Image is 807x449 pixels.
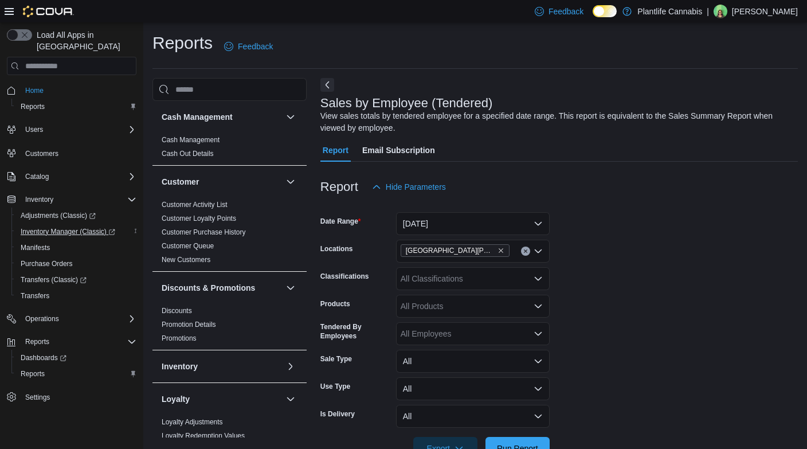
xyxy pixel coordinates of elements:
[16,100,49,114] a: Reports
[2,169,141,185] button: Catalog
[21,147,63,161] a: Customers
[21,211,96,220] span: Adjustments (Classic)
[2,311,141,327] button: Operations
[320,322,391,341] label: Tendered By Employees
[162,282,255,294] h3: Discounts & Promotions
[162,214,236,222] a: Customer Loyalty Points
[320,96,493,110] h3: Sales by Employee (Tendered)
[21,193,58,206] button: Inventory
[284,360,297,373] button: Inventory
[21,312,136,326] span: Operations
[2,192,141,208] button: Inventory
[162,136,220,144] a: Cash Management
[21,84,48,97] a: Home
[2,122,141,138] button: Users
[162,334,197,342] a: Promotions
[21,227,115,236] span: Inventory Manager (Classic)
[284,392,297,406] button: Loyalty
[16,289,54,303] a: Transfers
[162,306,192,315] span: Discounts
[396,212,550,235] button: [DATE]
[152,304,307,350] div: Discounts & Promotions
[320,409,355,419] label: Is Delivery
[238,41,273,52] span: Feedback
[152,133,307,165] div: Cash Management
[21,369,45,378] span: Reports
[16,225,136,239] span: Inventory Manager (Classic)
[162,201,228,209] a: Customer Activity List
[320,382,350,391] label: Use Type
[152,415,307,447] div: Loyalty
[16,257,77,271] a: Purchase Orders
[2,389,141,405] button: Settings
[16,209,100,222] a: Adjustments (Classic)
[549,6,583,17] span: Feedback
[16,289,136,303] span: Transfers
[32,29,136,52] span: Load All Apps in [GEOGRAPHIC_DATA]
[396,405,550,428] button: All
[25,314,59,323] span: Operations
[162,241,214,251] span: Customer Queue
[534,302,543,311] button: Open list of options
[162,149,214,158] span: Cash Out Details
[16,351,136,365] span: Dashboards
[162,200,228,209] span: Customer Activity List
[162,111,281,123] button: Cash Management
[21,391,54,404] a: Settings
[220,35,277,58] a: Feedback
[534,247,543,256] button: Open list of options
[11,288,141,304] button: Transfers
[25,125,43,134] span: Users
[21,83,136,97] span: Home
[21,170,136,183] span: Catalog
[162,307,192,315] a: Discounts
[534,274,543,283] button: Open list of options
[11,350,141,366] a: Dashboards
[16,351,71,365] a: Dashboards
[320,78,334,92] button: Next
[25,149,58,158] span: Customers
[162,361,198,372] h3: Inventory
[162,228,246,237] span: Customer Purchase History
[16,225,120,239] a: Inventory Manager (Classic)
[16,209,136,222] span: Adjustments (Classic)
[152,198,307,271] div: Customer
[2,334,141,350] button: Reports
[320,299,350,309] label: Products
[637,5,702,18] p: Plantlife Cannabis
[16,367,49,381] a: Reports
[162,393,281,405] button: Loyalty
[162,255,210,264] span: New Customers
[714,5,727,18] div: Mackenzie Morgan
[2,82,141,99] button: Home
[162,320,216,329] span: Promotion Details
[25,195,53,204] span: Inventory
[396,377,550,400] button: All
[21,335,54,349] button: Reports
[21,102,45,111] span: Reports
[16,273,136,287] span: Transfers (Classic)
[323,139,348,162] span: Report
[16,100,136,114] span: Reports
[406,245,495,256] span: [GEOGRAPHIC_DATA][PERSON_NAME]
[521,247,530,256] button: Clear input
[21,193,136,206] span: Inventory
[25,86,44,95] span: Home
[396,350,550,373] button: All
[21,123,136,136] span: Users
[11,366,141,382] button: Reports
[16,273,91,287] a: Transfers (Classic)
[21,243,50,252] span: Manifests
[21,291,49,300] span: Transfers
[162,361,281,372] button: Inventory
[162,282,281,294] button: Discounts & Promotions
[21,123,48,136] button: Users
[21,275,87,284] span: Transfers (Classic)
[16,257,136,271] span: Purchase Orders
[162,228,246,236] a: Customer Purchase History
[7,77,136,435] nav: Complex example
[2,145,141,161] button: Customers
[320,272,369,281] label: Classifications
[16,367,136,381] span: Reports
[25,337,49,346] span: Reports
